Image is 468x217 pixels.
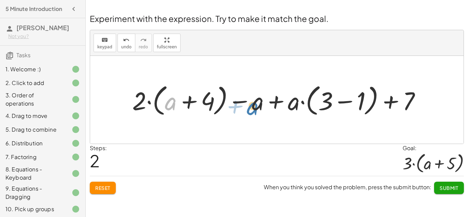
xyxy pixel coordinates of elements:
[95,185,110,191] span: Reset
[264,183,431,191] span: When you think you solved the problem, press the submit button:
[90,182,116,194] button: Reset
[440,185,458,191] span: Submit
[72,169,80,178] i: Task finished.
[5,79,61,87] div: 2. Click to add
[72,189,80,197] i: Task finished.
[72,205,80,213] i: Task finished.
[434,182,464,194] button: Submit
[5,139,61,147] div: 6. Distribution
[5,165,61,182] div: 8. Equations - Keyboard
[72,125,80,134] i: Task finished.
[5,153,61,161] div: 7. Factoring
[139,45,148,49] span: redo
[16,24,69,32] span: [PERSON_NAME]
[403,144,464,152] div: Goal:
[72,65,80,73] i: Task finished.
[72,79,80,87] i: Task finished.
[5,5,62,13] h4: 5 Minute Introduction
[72,139,80,147] i: Task finished.
[153,34,181,52] button: fullscreen
[97,45,112,49] span: keypad
[8,33,80,40] div: Not you?
[72,153,80,161] i: Task finished.
[140,36,147,44] i: redo
[135,34,152,52] button: redoredo
[5,125,61,134] div: 5. Drag to combine
[157,45,177,49] span: fullscreen
[5,184,61,201] div: 9. Equations - Dragging
[5,91,61,108] div: 3. Order of operations
[72,112,80,120] i: Task finished.
[94,34,116,52] button: keyboardkeypad
[5,205,61,213] div: 10. Pick up groups
[121,45,132,49] span: undo
[5,112,61,120] div: 4. Drag to move
[90,150,100,171] span: 2
[90,13,329,24] span: Experiment with the expression. Try to make it match the goal.
[16,51,30,59] span: Tasks
[118,34,135,52] button: undoundo
[5,65,61,73] div: 1. Welcome :)
[123,36,130,44] i: undo
[72,95,80,104] i: Task finished.
[101,36,108,44] i: keyboard
[90,144,107,152] label: Steps:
